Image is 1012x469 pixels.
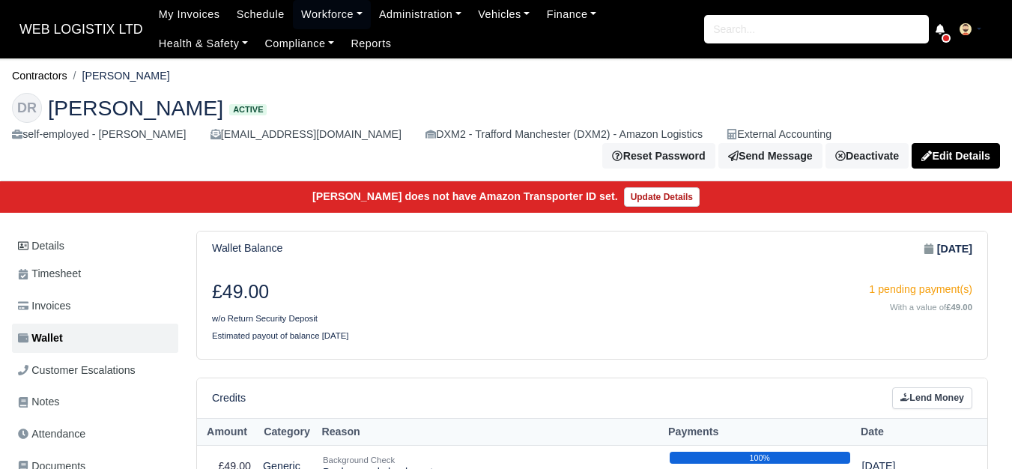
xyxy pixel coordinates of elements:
div: self-employed - [PERSON_NAME] [12,126,187,143]
span: Notes [18,393,59,411]
a: Reports [342,29,399,58]
span: Attendance [18,426,85,443]
h6: Credits [212,392,246,405]
a: Attendance [12,420,178,449]
strong: [DATE] [937,240,972,258]
a: Deactivate [825,143,909,169]
a: Send Message [718,143,822,169]
th: Amount [197,418,257,446]
a: WEB LOGISTIX LTD [12,15,151,44]
a: Wallet [12,324,178,353]
th: Category [257,418,317,446]
div: DR [12,93,42,123]
span: WEB LOGISTIX LTD [12,14,151,44]
a: Invoices [12,291,178,321]
th: Payments [664,418,856,446]
span: Customer Escalations [18,362,136,379]
a: Edit Details [912,143,1000,169]
div: 1 pending payment(s) [604,281,973,298]
div: DXM2 - Trafford Manchester (DXM2) - Amazon Logistics [425,126,703,143]
h3: £49.00 [212,281,581,303]
span: Invoices [18,297,70,315]
a: Timesheet [12,259,178,288]
li: [PERSON_NAME] [67,67,170,85]
span: [PERSON_NAME] [48,97,223,118]
small: Estimated payout of balance [DATE] [212,331,349,340]
a: Update Details [624,187,700,207]
div: Dennis Rauhut [1,81,1011,181]
span: Timesheet [18,265,81,282]
th: Date [856,418,954,446]
a: Details [12,232,178,260]
input: Search... [704,15,929,43]
a: Contractors [12,70,67,82]
a: Compliance [256,29,342,58]
h6: Wallet Balance [212,242,282,255]
small: With a value of [890,303,972,312]
strong: £49.00 [946,303,972,312]
iframe: Chat Widget [937,397,1012,469]
span: Wallet [18,330,63,347]
small: Background Check [323,456,395,465]
div: [EMAIL_ADDRESS][DOMAIN_NAME] [210,126,402,143]
small: w/o Return Security Deposit [212,314,318,323]
button: Reset Password [602,143,715,169]
a: Lend Money [892,387,972,409]
span: Active [229,104,267,115]
a: Notes [12,387,178,417]
div: External Accounting [727,126,831,143]
th: Reason [317,418,664,446]
a: Health & Safety [151,29,257,58]
a: Customer Escalations [12,356,178,385]
div: 100% [670,452,850,464]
